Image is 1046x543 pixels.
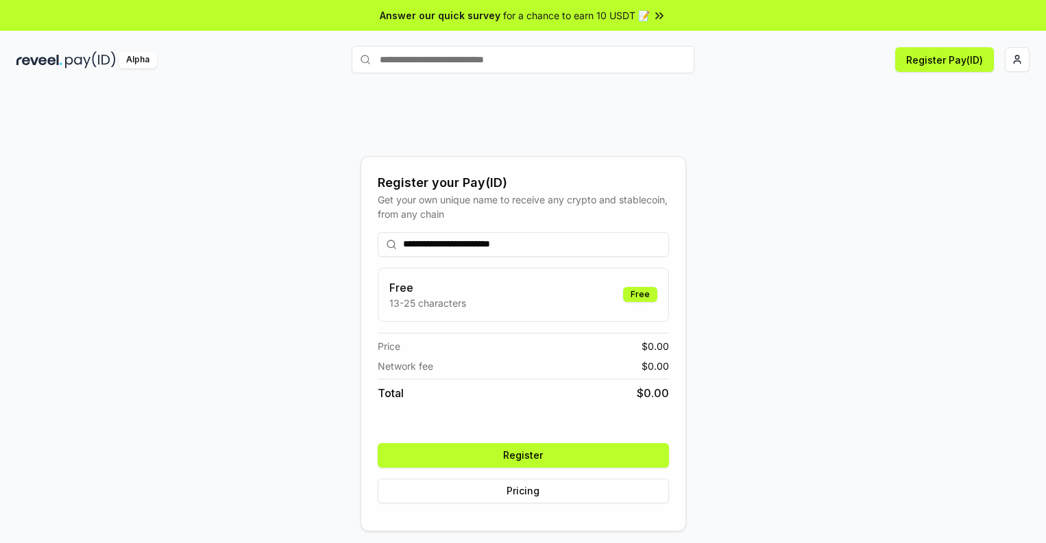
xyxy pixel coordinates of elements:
[642,359,669,373] span: $ 0.00
[378,173,669,192] div: Register your Pay(ID)
[378,192,669,221] div: Get your own unique name to receive any crypto and stablecoin, from any chain
[65,51,116,68] img: pay_id
[389,296,466,310] p: 13-25 characters
[642,339,669,353] span: $ 0.00
[378,339,400,353] span: Price
[16,51,62,68] img: reveel_dark
[389,279,466,296] h3: Free
[637,385,669,401] span: $ 0.00
[503,8,650,23] span: for a chance to earn 10 USDT 📝
[119,51,157,68] div: Alpha
[380,8,500,23] span: Answer our quick survey
[623,287,657,302] div: Free
[378,359,433,373] span: Network fee
[378,443,669,468] button: Register
[895,47,994,72] button: Register Pay(ID)
[378,385,404,401] span: Total
[378,479,669,503] button: Pricing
